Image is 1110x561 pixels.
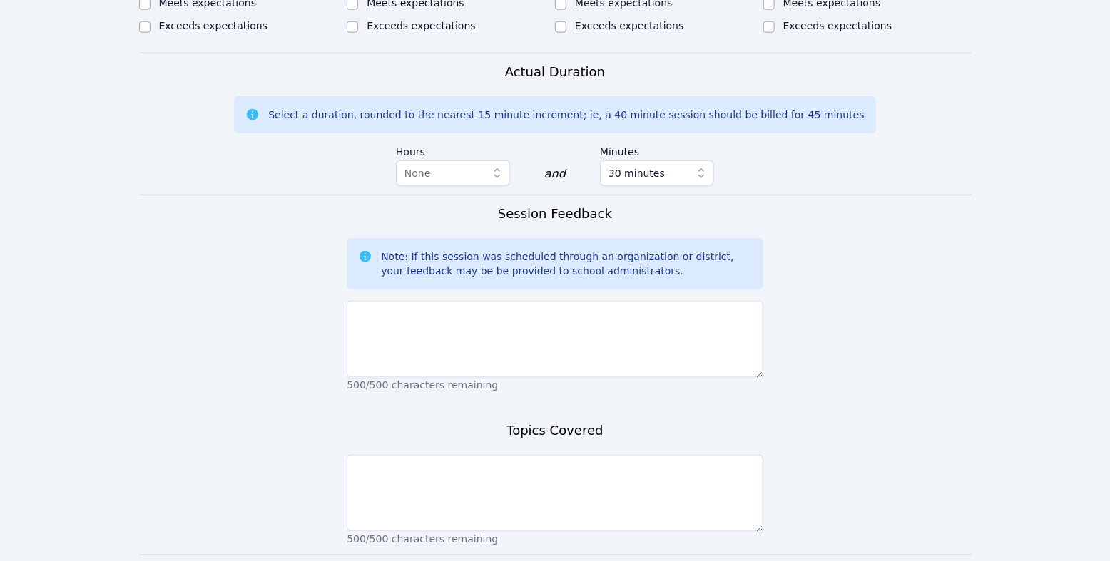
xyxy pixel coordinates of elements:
h3: Topics Covered [506,421,603,441]
p: 500/500 characters remaining [347,532,763,546]
span: 30 minutes [609,165,665,182]
p: 500/500 characters remaining [347,378,763,392]
button: None [396,160,510,186]
div: and [544,165,566,182]
h3: Actual Duration [505,62,605,82]
label: Exceeds expectations [367,20,475,31]
label: Minutes [600,139,714,160]
label: Exceeds expectations [159,20,268,31]
div: Select a duration, rounded to the nearest 15 minute increment; ie, a 40 minute session should be ... [268,108,864,122]
span: None [404,168,431,179]
h3: Session Feedback [498,204,612,224]
label: Exceeds expectations [783,20,892,31]
label: Exceeds expectations [575,20,683,31]
label: Hours [396,139,510,160]
button: 30 minutes [600,160,714,186]
div: Note: If this session was scheduled through an organization or district, your feedback may be be ... [381,249,752,278]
